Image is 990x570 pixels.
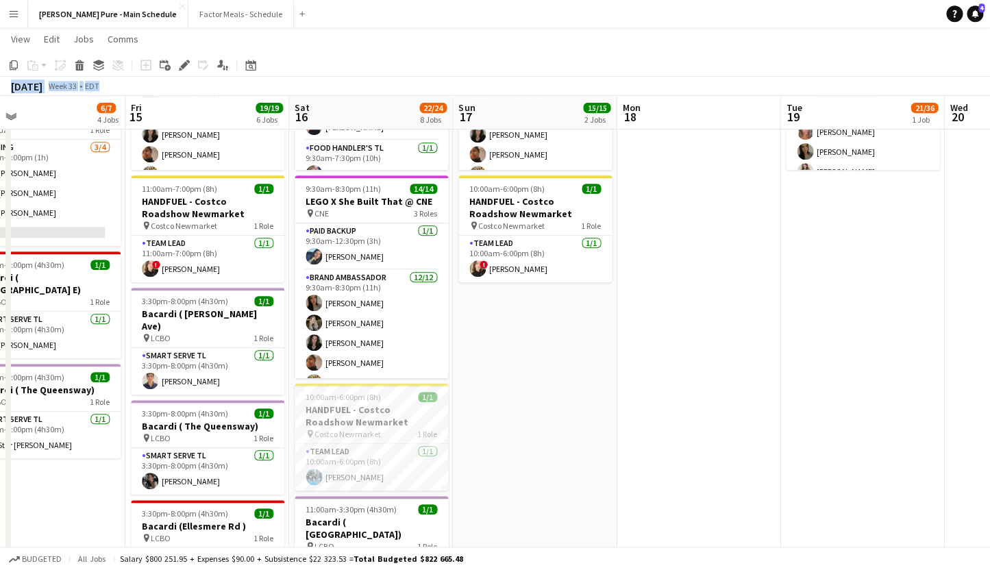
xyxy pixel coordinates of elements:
span: Total Budgeted $822 665.48 [354,554,463,564]
button: Budgeted [7,552,64,567]
span: Comms [108,33,138,45]
a: Edit [38,30,65,48]
span: Budgeted [22,554,62,564]
a: 4 [967,5,983,22]
a: Comms [102,30,144,48]
div: EDT [85,81,99,91]
span: View [11,33,30,45]
button: Factor Meals - Schedule [188,1,294,27]
a: Jobs [68,30,99,48]
button: [PERSON_NAME] Pure - Main Schedule [28,1,188,27]
span: All jobs [75,554,108,564]
a: View [5,30,36,48]
div: [DATE] [11,79,42,93]
div: Salary $800 251.95 + Expenses $90.00 + Subsistence $22 323.53 = [120,554,463,564]
span: 4 [978,3,985,12]
span: Week 33 [45,81,79,91]
span: Edit [44,33,60,45]
span: Jobs [73,33,94,45]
